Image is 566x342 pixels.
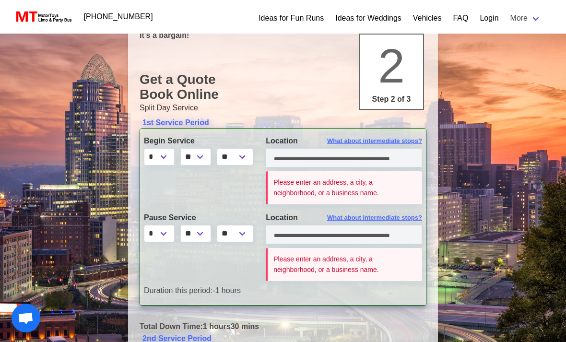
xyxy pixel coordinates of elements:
span: 30 mins [231,322,259,330]
h1: Get a Quote Book Online [140,72,426,102]
span: Location [266,213,298,222]
span: 2 [378,39,405,93]
a: Vehicles [413,12,442,24]
a: Login [480,12,498,24]
p: Split Day Service [140,102,426,114]
small: Please enter an address, a city, a neighborhood, or a business name. [273,178,378,197]
small: Please enter an address, a city, a neighborhood, or a business name. [273,255,378,273]
a: More [505,9,547,28]
p: It's a bargain! [140,31,426,40]
span: Duration this period: [144,286,212,295]
div: -1 hours [137,285,429,296]
a: [PHONE_NUMBER] [78,7,159,26]
a: FAQ [453,12,468,24]
a: Ideas for Weddings [335,12,401,24]
label: Begin Service [144,135,251,147]
label: Pause Service [144,212,251,224]
span: What about intermediate stops? [327,136,422,146]
a: Open chat [12,304,40,332]
p: Step 2 of 3 [364,94,419,105]
span: Location [266,137,298,145]
img: MotorToys Logo [13,10,72,24]
a: Ideas for Fun Runs [259,12,324,24]
span: Total Down Time: [140,322,203,330]
div: 1 hours [132,321,434,332]
span: What about intermediate stops? [327,213,422,223]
